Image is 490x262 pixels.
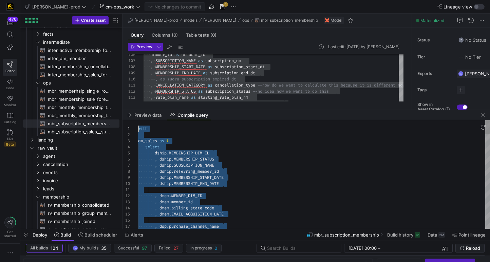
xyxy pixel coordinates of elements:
[122,211,130,217] div: 15
[122,205,130,211] div: 14
[122,144,130,150] div: 4
[155,205,157,211] span: ,
[186,244,222,252] button: In progress0
[23,225,119,233] a: rv_membership_primary_cancellation​​​​​​​​​​
[122,174,130,181] div: 9
[30,246,48,250] span: All builds
[325,18,329,22] img: undefined
[122,168,130,174] div: 8
[171,193,202,199] span: MEMBER_DIM_ID
[23,209,119,217] a: rv_membership_group_member​​​​​​​​​​
[75,229,120,241] button: Build scheduler
[208,64,212,70] span: as
[128,82,135,88] div: 111
[171,156,174,162] span: .
[203,70,208,76] span: as
[159,224,167,229] span: dsp
[151,89,153,94] span: ,
[155,64,205,70] span: MEMBERSHIP_START_DATE
[155,169,157,174] span: ,
[151,82,153,88] span: ,
[84,232,117,238] span: Build scheduler
[73,245,78,251] div: CM
[171,181,174,186] span: .
[23,119,119,128] div: Press SPACE to select this row.
[23,62,119,71] div: Press SPACE to select this row.
[48,112,112,119] span: mbr_monthly_membership_trending​​​​​​​​​​
[169,193,171,199] span: .
[159,205,169,211] span: dmem
[155,70,201,76] span: MEMBERSHIP_END_DATE
[241,16,251,24] button: ops
[128,58,135,64] div: 107
[203,18,236,23] span: [PERSON_NAME]
[38,136,118,144] span: landing
[7,3,14,10] img: https://storage.googleapis.com/y42-prod-data-exchange/images/uAsz27BndGEK0hZWDFeOjoxA7jCwgK9jE472...
[449,229,489,241] button: Point lineage
[171,163,174,168] span: .
[159,156,171,162] span: dship
[23,2,88,11] button: [PERSON_NAME]-prod
[79,246,98,250] span: My builds
[417,38,451,42] span: Status
[173,245,179,251] span: 27
[174,175,224,180] span: MEMBERSHIP_START_DATE
[174,156,214,162] span: MEMBERSHIP_STATUS
[174,169,219,174] span: referring_member_id
[127,16,180,24] button: [PERSON_NAME]-prod
[118,246,139,250] span: Successful
[466,245,480,251] span: Reload
[159,169,171,174] span: dship
[242,18,249,23] span: ops
[48,128,112,136] span: mbr_subscription_sales__sub_purcase_channel_update_2024_forecast​​​​​​​​​​
[23,176,119,185] div: Press SPACE to select this row.
[122,156,130,162] div: 6
[23,38,119,46] div: Press SPACE to select this row.
[3,16,17,29] button: 470
[267,245,336,251] input: Search Builds
[48,209,112,217] span: rv_membership_group_member​​​​​​​​​​
[122,132,130,138] div: 2
[171,199,193,205] span: member_id
[43,79,118,87] span: ops
[23,209,119,217] div: Press SPACE to select this row.
[134,18,178,23] span: [PERSON_NAME]-prod
[142,245,147,251] span: 97
[3,1,17,13] a: https://storage.googleapis.com/y42-prod-data-exchange/images/uAsz27BndGEK0hZWDFeOjoxA7jCwgK9jE472...
[138,138,157,144] span: dm_sales
[23,217,119,225] a: rv_membership_joined​​​​​​​​​​
[169,224,219,229] span: purchase_channel_name
[23,217,119,225] div: Press SPACE to select this row.
[128,94,135,100] div: 113
[128,70,135,76] div: 109
[48,87,112,95] span: mbr_memberhsip_single_row_copy​​​​​​​​​​
[348,245,377,251] input: Start datetime
[190,246,212,250] span: In progress
[51,245,58,251] span: 124
[23,168,119,176] div: Press SPACE to select this row.
[23,95,119,103] a: mbr_membership_sale_forecast​​​​​​​​​​
[214,245,217,251] span: 0
[43,177,118,185] span: invoice
[184,18,197,23] span: models
[23,62,119,71] a: inter_membership_cancellations_forecast​​​​​​​​​​
[7,137,13,141] span: PRs
[171,205,214,211] span: billing_state_code
[155,95,189,100] span: rate_plan_name
[191,95,196,100] span: as
[154,244,183,252] button: Failed27
[23,87,119,95] div: Press SPACE to select this row.
[384,229,423,241] button: Build history
[151,76,236,82] span: --, as zuora_subscription_expired_dt
[32,4,80,10] span: [PERSON_NAME]-prod
[23,87,119,95] a: mbr_memberhsip_single_row_copy​​​​​​​​​​
[210,101,215,106] span: as
[376,82,405,88] span: ifferent now
[159,246,171,250] span: Failed
[152,33,178,37] span: Columns
[198,89,203,94] span: as
[155,150,167,156] span: dship
[72,16,109,24] button: Create asset
[458,71,464,76] div: CM
[43,30,118,38] span: facts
